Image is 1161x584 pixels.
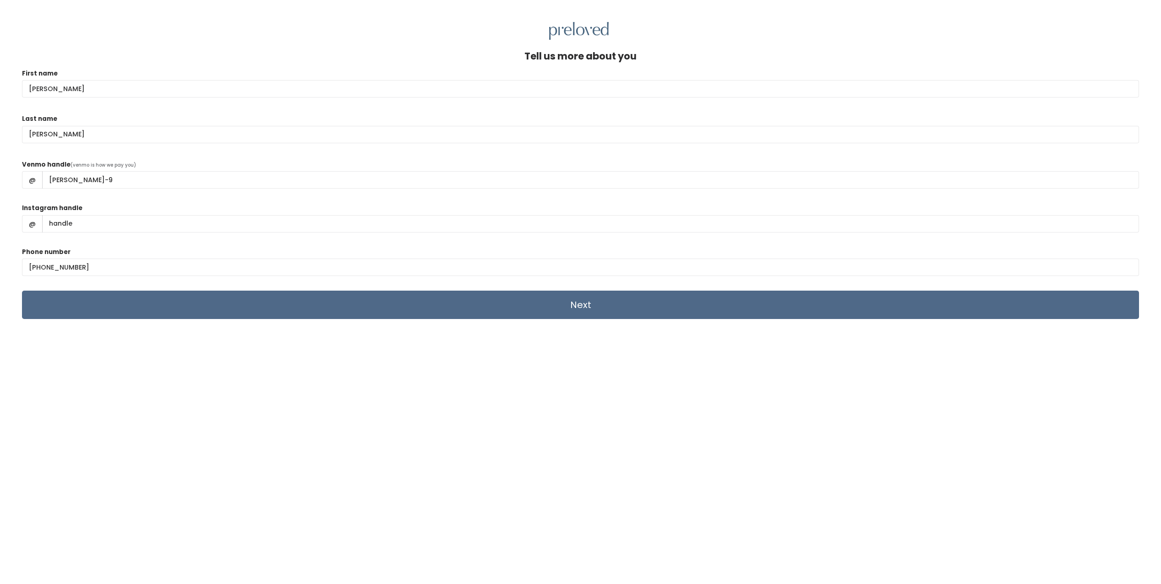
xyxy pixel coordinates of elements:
[22,248,71,257] label: Phone number
[22,291,1139,319] input: Next
[22,114,57,124] label: Last name
[524,51,637,61] h4: Tell us more about you
[42,215,1139,233] input: handle
[42,171,1139,189] input: handle
[71,162,136,168] span: (venmo is how we pay you)
[549,22,609,40] img: preloved logo
[22,171,43,189] span: @
[22,69,58,78] label: First name
[22,215,43,233] span: @
[22,160,71,169] label: Venmo handle
[22,204,82,213] label: Instagram handle
[22,259,1139,276] input: (___) ___-____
